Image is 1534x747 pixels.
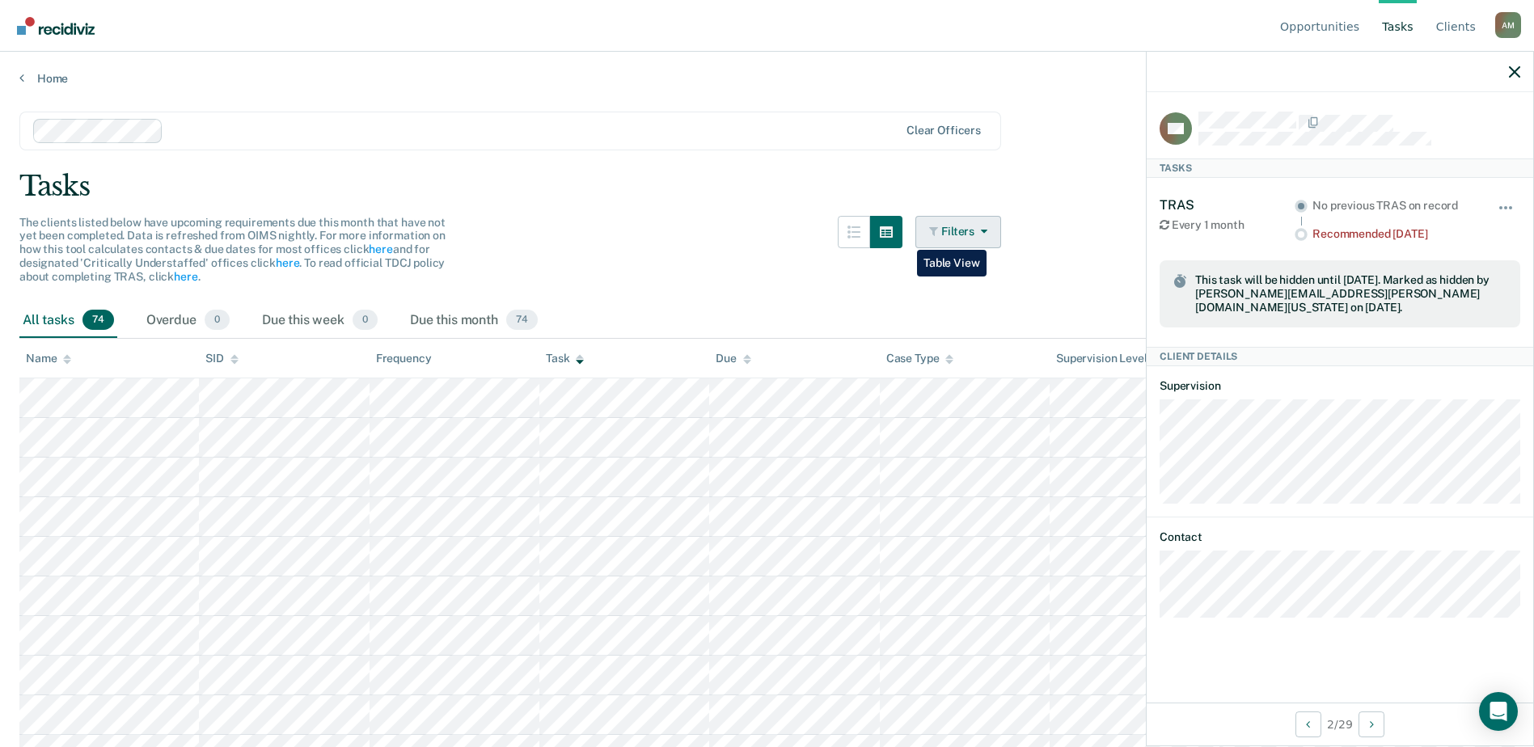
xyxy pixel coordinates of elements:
div: Name [26,352,71,365]
div: Supervision Level [1056,352,1162,365]
div: Due this month [407,303,541,339]
span: This task will be hidden until [DATE]. Marked as hidden by [PERSON_NAME][EMAIL_ADDRESS][PERSON_NA... [1195,273,1507,314]
div: Overdue [143,303,233,339]
img: Recidiviz [17,17,95,35]
div: Due [716,352,751,365]
div: SID [205,352,239,365]
div: Client Details [1147,347,1533,366]
dt: Supervision [1160,379,1520,393]
div: Frequency [376,352,432,365]
span: 0 [205,310,230,331]
dt: Contact [1160,530,1520,544]
div: Clear officers [906,124,981,137]
a: here [369,243,392,255]
span: 74 [506,310,538,331]
div: Tasks [19,170,1515,203]
div: A M [1495,12,1521,38]
button: Profile dropdown button [1495,12,1521,38]
span: The clients listed below have upcoming requirements due this month that have not yet been complet... [19,216,446,283]
button: Filters [915,216,1001,248]
div: TRAS [1160,197,1295,213]
a: here [174,270,197,283]
div: Recommended [DATE] [1312,227,1475,241]
a: here [276,256,299,269]
div: Tasks [1147,158,1533,178]
a: Home [19,71,1515,86]
div: Case Type [886,352,954,365]
span: 0 [353,310,378,331]
button: Previous Client [1295,711,1321,737]
div: Open Intercom Messenger [1479,692,1518,731]
div: All tasks [19,303,117,339]
div: No previous TRAS on record [1312,199,1475,213]
div: 2 / 29 [1147,703,1533,745]
div: Due this week [259,303,381,339]
span: 74 [82,310,114,331]
div: Task [546,352,584,365]
button: Next Client [1359,711,1384,737]
div: Every 1 month [1160,218,1295,232]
